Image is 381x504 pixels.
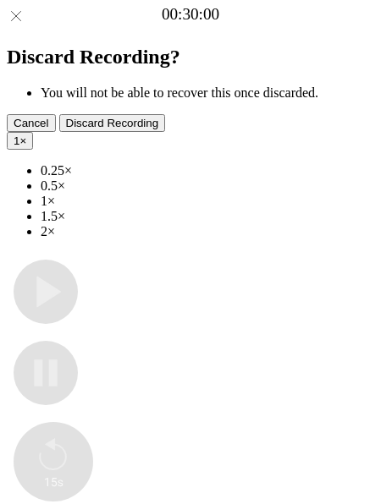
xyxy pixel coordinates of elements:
[7,46,374,68] h2: Discard Recording?
[41,178,374,194] li: 0.5×
[41,209,374,224] li: 1.5×
[41,224,374,239] li: 2×
[14,134,19,147] span: 1
[41,163,374,178] li: 0.25×
[7,132,33,150] button: 1×
[162,5,219,24] a: 00:30:00
[59,114,166,132] button: Discard Recording
[41,194,374,209] li: 1×
[41,85,374,101] li: You will not be able to recover this once discarded.
[7,114,56,132] button: Cancel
